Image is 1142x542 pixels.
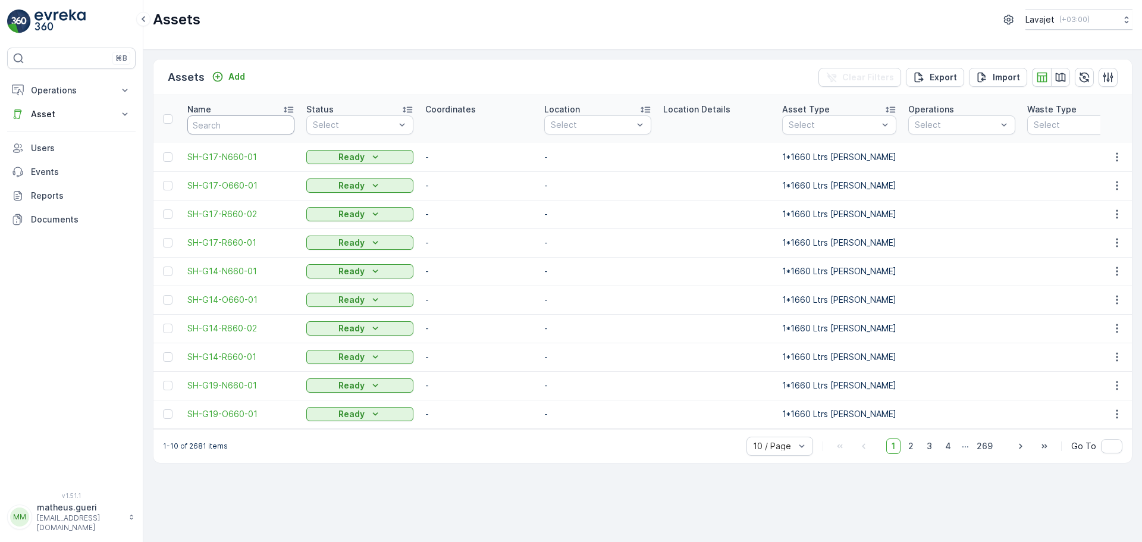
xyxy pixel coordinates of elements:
[425,177,532,194] div: -
[993,71,1020,83] p: Import
[782,208,896,220] p: 1*1660 Ltrs [PERSON_NAME]
[306,178,413,193] button: Ready
[187,151,294,163] a: SH-G17-N660-01
[782,265,896,277] p: 1*1660 Ltrs [PERSON_NAME]
[7,184,136,208] a: Reports
[187,208,294,220] a: SH-G17-R660-02
[425,377,532,394] div: -
[544,180,651,192] p: -
[425,206,532,223] div: -
[7,136,136,160] a: Users
[306,350,413,364] button: Ready
[338,265,365,277] p: Ready
[544,265,651,277] p: -
[544,151,651,163] p: -
[31,214,131,225] p: Documents
[338,294,365,306] p: Ready
[782,237,896,249] p: 1*1660 Ltrs [PERSON_NAME]
[425,263,532,280] div: -
[163,381,172,390] div: Toggle Row Selected
[187,380,294,391] span: SH-G19-N660-01
[544,322,651,334] p: -
[782,408,896,420] p: 1*1660 Ltrs [PERSON_NAME]
[1025,14,1055,26] p: Lavajet
[31,108,112,120] p: Asset
[34,10,86,33] img: logo_light-DOdMpM7g.png
[544,208,651,220] p: -
[306,150,413,164] button: Ready
[7,10,31,33] img: logo
[10,507,29,527] div: MM
[7,208,136,231] a: Documents
[168,69,205,86] p: Assets
[187,104,211,115] p: Name
[187,351,294,363] a: SH-G14-R660-01
[338,237,365,249] p: Ready
[187,180,294,192] a: SH-G17-O660-01
[31,142,131,154] p: Users
[187,294,294,306] a: SH-G14-O660-01
[37,513,123,532] p: [EMAIL_ADDRESS][DOMAIN_NAME]
[425,104,476,115] p: Coordinates
[187,115,294,134] input: Search
[187,322,294,334] a: SH-G14-R660-02
[886,438,901,454] span: 1
[921,438,937,454] span: 3
[782,104,830,115] p: Asset Type
[940,438,956,454] span: 4
[425,406,532,422] div: -
[187,408,294,420] a: SH-G19-O660-01
[962,438,969,454] p: ...
[306,264,413,278] button: Ready
[338,408,365,420] p: Ready
[313,119,395,131] p: Select
[31,190,131,202] p: Reports
[782,380,896,391] p: 1*1660 Ltrs [PERSON_NAME]
[306,407,413,421] button: Ready
[1059,15,1090,24] p: ( +03:00 )
[544,351,651,363] p: -
[425,320,532,337] div: -
[818,68,901,87] button: Clear Filters
[1027,104,1077,115] p: Waste Type
[115,54,127,63] p: ⌘B
[306,104,334,115] p: Status
[338,380,365,391] p: Ready
[306,321,413,336] button: Ready
[7,492,136,499] span: v 1.51.1
[1025,10,1132,30] button: Lavajet(+03:00)
[187,265,294,277] a: SH-G14-N660-01
[544,408,651,420] p: -
[207,70,250,84] button: Add
[228,71,245,83] p: Add
[1034,119,1116,131] p: Select
[338,180,365,192] p: Ready
[782,351,896,363] p: 1*1660 Ltrs [PERSON_NAME]
[7,79,136,102] button: Operations
[425,234,532,251] div: -
[338,322,365,334] p: Ready
[782,322,896,334] p: 1*1660 Ltrs [PERSON_NAME]
[7,502,136,532] button: MMmatheus.gueri[EMAIL_ADDRESS][DOMAIN_NAME]
[1071,440,1096,452] span: Go To
[782,294,896,306] p: 1*1660 Ltrs [PERSON_NAME]
[544,104,580,115] p: Location
[782,151,896,163] p: 1*1660 Ltrs [PERSON_NAME]
[37,502,123,513] p: matheus.gueri
[163,181,172,190] div: Toggle Row Selected
[163,441,228,451] p: 1-10 of 2681 items
[187,237,294,249] span: SH-G17-R660-01
[7,160,136,184] a: Events
[163,352,172,362] div: Toggle Row Selected
[338,151,365,163] p: Ready
[153,10,200,29] p: Assets
[663,104,730,115] p: Location Details
[915,119,997,131] p: Select
[551,119,633,131] p: Select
